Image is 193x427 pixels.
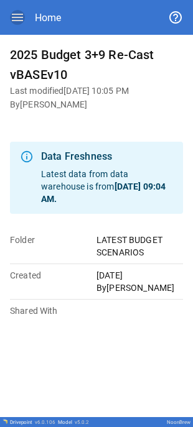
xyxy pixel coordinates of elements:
[10,305,96,317] p: Shared With
[96,282,183,294] p: By [PERSON_NAME]
[167,420,191,425] div: NoonBrew
[10,85,183,98] h6: Last modified [DATE] 10:05 PM
[41,149,173,164] div: Data Freshness
[10,234,96,246] p: Folder
[96,234,183,259] p: LATEST BUDGET SCENARIOS
[41,181,166,204] b: [DATE] 09:04 AM .
[10,98,183,112] h6: By [PERSON_NAME]
[35,420,55,425] span: v 6.0.106
[10,45,183,85] h6: 2025 Budget 3+9 Re-Cast vBASEv10
[75,420,89,425] span: v 5.0.2
[58,420,89,425] div: Model
[10,269,96,282] p: Created
[10,420,55,425] div: Drivepoint
[41,168,173,205] p: Latest data from data warehouse is from
[96,269,183,282] p: [DATE]
[35,12,61,24] div: Home
[2,419,7,424] img: Drivepoint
